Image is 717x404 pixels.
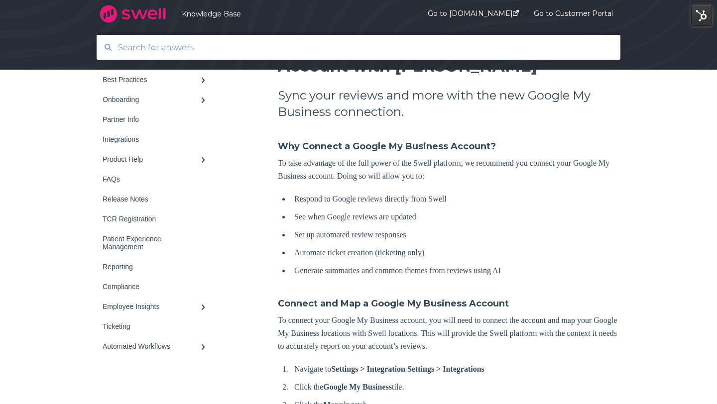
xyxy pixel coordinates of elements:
[103,76,200,84] div: Best Practices
[323,383,392,391] strong: Google My Business
[97,90,216,109] a: Onboarding
[97,229,216,257] a: Patient Experience Management
[112,37,605,58] input: Search for answers
[290,264,620,277] li: Generate summaries and common themes from reviews using AI
[278,314,620,353] p: To connect your Google My Business account, you will need to connect the account and map your Goo...
[103,195,200,203] div: Release Notes
[103,235,200,251] div: Patient Experience Management
[103,342,200,350] div: Automated Workflows
[97,336,216,356] a: Automated Workflows
[97,1,169,26] img: company logo
[691,5,712,26] img: HubSpot Tools Menu Toggle
[97,209,216,229] a: TCR Registration
[103,155,200,163] div: Product Help
[97,149,216,169] a: Product Help
[290,381,620,394] li: Click the tile.
[97,277,216,297] a: Compliance
[97,189,216,209] a: Release Notes
[278,157,620,183] p: To take advantage of the full power of the Swell platform, we recommend you connect your Google M...
[103,283,200,291] div: Compliance
[103,135,200,143] div: Integrations
[103,303,200,310] div: Employee Insights
[103,175,200,183] div: FAQs
[103,322,200,330] div: Ticketing
[103,96,200,103] div: Onboarding
[97,257,216,277] a: Reporting
[278,87,620,120] h2: Sync your reviews and more with the new Google My Business connection.
[290,210,620,223] li: See when Google reviews are updated
[103,115,200,123] div: Partner Info
[290,228,620,241] li: Set up automated review responses
[103,215,200,223] div: TCR Registration
[97,70,216,90] a: Best Practices
[290,246,620,259] li: Automate ticket creation (ticketing only)
[182,9,398,18] a: Knowledge Base
[290,193,620,205] li: Respond to Google reviews directly from Swell
[97,109,216,129] a: Partner Info
[331,365,484,373] strong: Settings > Integration Settings > Integrations
[97,297,216,316] a: Employee Insights
[97,316,216,336] a: Ticketing
[103,263,200,271] div: Reporting
[278,297,620,310] h4: Connect and Map a Google My Business Account
[290,363,620,376] li: Navigate to
[97,169,216,189] a: FAQs
[97,129,216,149] a: Integrations
[278,140,620,153] h4: Why Connect a Google My Business Account?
